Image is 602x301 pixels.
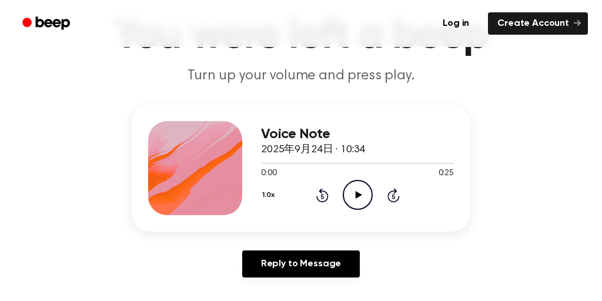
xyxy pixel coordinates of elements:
[14,12,81,35] a: Beep
[261,145,365,155] span: 2025年9月24日 · 10:34
[488,12,588,35] a: Create Account
[261,168,276,180] span: 0:00
[261,185,279,205] button: 1.0x
[242,250,360,277] a: Reply to Message
[431,10,481,37] a: Log in
[75,66,527,86] p: Turn up your volume and press play.
[439,168,454,180] span: 0:25
[261,126,454,142] h3: Voice Note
